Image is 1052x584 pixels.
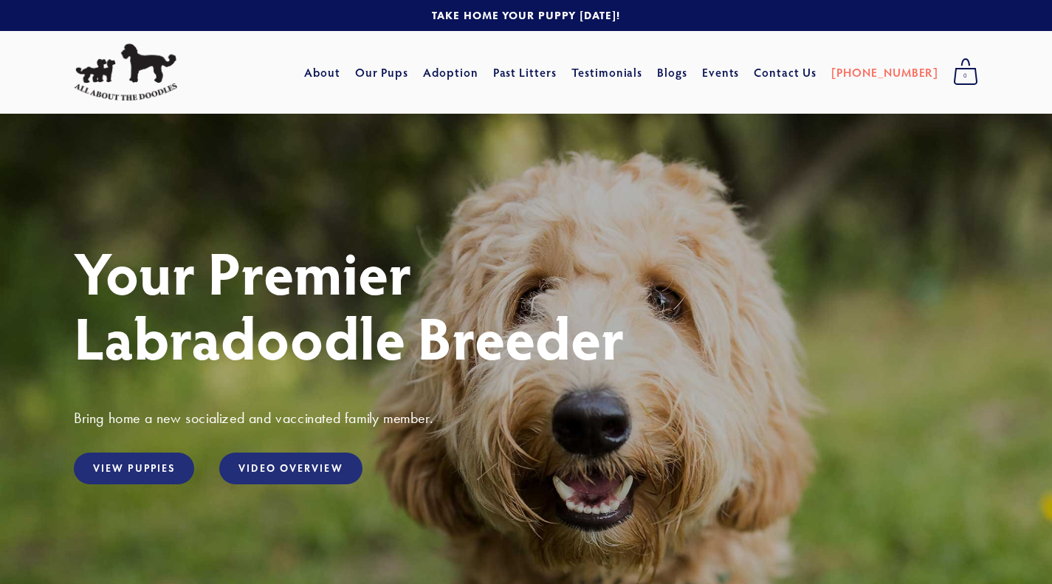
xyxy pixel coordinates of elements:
a: [PHONE_NUMBER] [831,59,938,86]
a: About [304,59,340,86]
a: Blogs [657,59,687,86]
a: Video Overview [219,453,362,484]
a: Events [702,59,740,86]
span: 0 [953,66,978,86]
a: Adoption [423,59,478,86]
a: 0 items in cart [946,54,986,91]
a: Contact Us [754,59,816,86]
a: Testimonials [571,59,643,86]
h3: Bring home a new socialized and vaccinated family member. [74,408,978,427]
h1: Your Premier Labradoodle Breeder [74,239,978,369]
a: View Puppies [74,453,194,484]
img: All About The Doodles [74,44,177,101]
a: Past Litters [493,64,557,80]
a: Our Pups [355,59,409,86]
